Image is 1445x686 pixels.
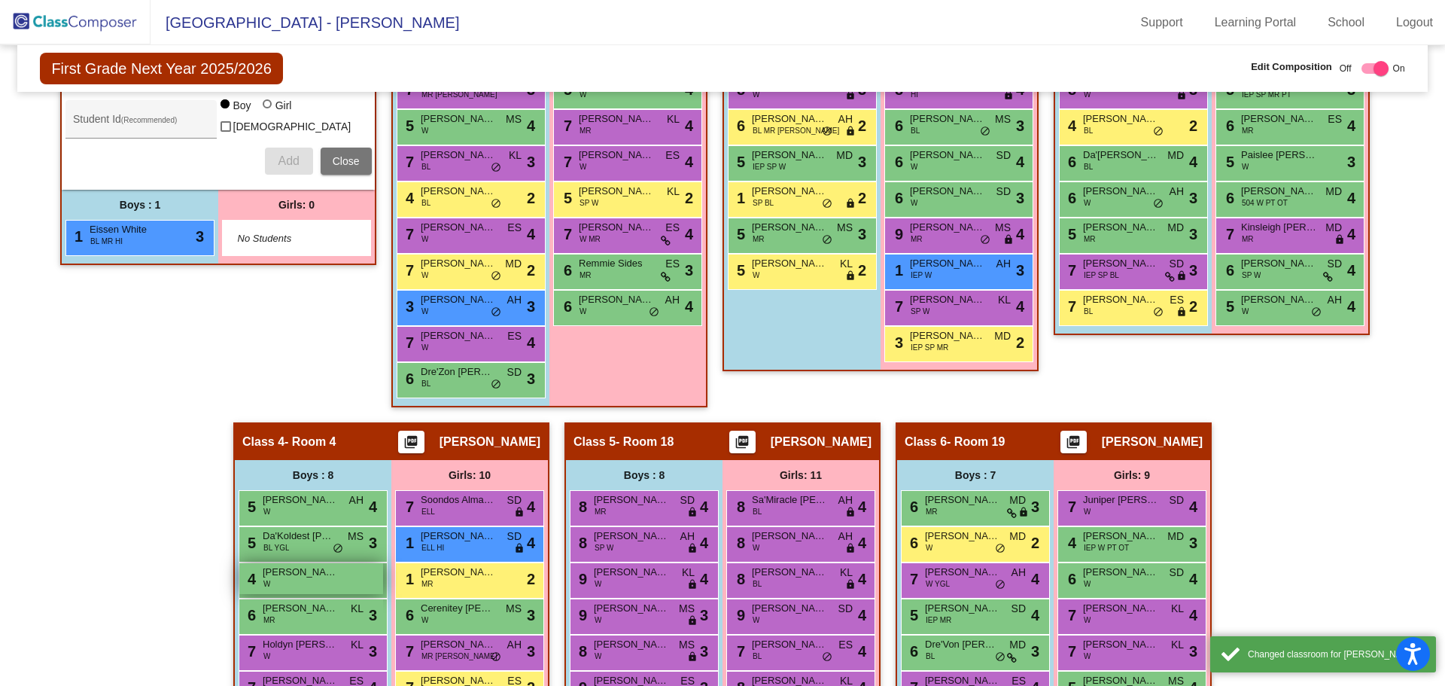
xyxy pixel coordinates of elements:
[1064,262,1076,279] span: 7
[910,220,985,235] span: [PERSON_NAME]
[1176,270,1187,282] span: lock
[752,148,827,163] span: [PERSON_NAME]
[421,328,496,343] span: [PERSON_NAME]
[62,190,218,220] div: Boys : 1
[1189,114,1197,137] span: 2
[196,225,204,248] span: 3
[1064,190,1076,206] span: 6
[440,434,540,450] span: [PERSON_NAME]
[421,492,496,508] span: Soondos Almasagedi
[733,498,745,515] span: 8
[911,306,929,317] span: SP W
[897,460,1054,490] div: Boys : 7
[1084,161,1093,172] span: BL
[278,154,299,167] span: Add
[402,190,414,206] span: 4
[233,117,351,136] span: [DEMOGRAPHIC_DATA]
[1241,148,1316,163] span: Paislee [PERSON_NAME]
[753,197,774,209] span: SP BL
[822,198,832,210] span: do_not_disturb_alt
[1222,262,1234,279] span: 6
[560,117,572,134] span: 7
[858,223,866,245] span: 3
[369,495,377,518] span: 4
[996,256,1011,272] span: AH
[837,220,853,236] span: MS
[910,148,985,163] span: [PERSON_NAME]
[507,292,522,308] span: AH
[580,161,586,172] span: W
[402,370,414,387] span: 6
[514,507,525,519] span: lock
[840,256,853,272] span: KL
[752,220,827,235] span: [PERSON_NAME]
[284,434,336,450] span: - Room 4
[507,328,522,344] span: ES
[1064,298,1076,315] span: 7
[1170,184,1184,200] span: AH
[391,460,548,490] div: Girls: 10
[398,431,424,453] button: Print Students Details
[1176,90,1187,102] span: lock
[722,460,879,490] div: Girls: 11
[1328,292,1342,308] span: AH
[579,111,654,127] span: [PERSON_NAME]
[421,506,435,517] span: ELL
[1222,226,1234,242] span: 7
[667,111,680,127] span: KL
[1083,292,1158,307] span: [PERSON_NAME]
[995,220,1011,236] span: MS
[507,220,522,236] span: ES
[1016,331,1024,354] span: 2
[1170,492,1184,508] span: SD
[402,498,414,515] span: 7
[1347,223,1355,245] span: 4
[905,434,947,450] span: Class 6
[910,292,985,307] span: [PERSON_NAME]
[1251,59,1332,75] span: Edit Composition
[573,434,616,450] span: Class 5
[527,367,535,390] span: 3
[1347,295,1355,318] span: 4
[996,148,1011,163] span: SD
[333,155,360,167] span: Close
[665,148,680,163] span: ES
[263,492,338,508] span: [PERSON_NAME]
[560,226,572,242] span: 7
[1153,198,1164,210] span: do_not_disturb_alt
[421,270,428,281] span: W
[73,119,208,131] input: Student Id
[238,231,332,246] span: No Students
[753,233,765,245] span: MR
[729,431,756,453] button: Print Students Details
[665,256,680,272] span: ES
[1189,295,1197,318] span: 2
[1083,111,1158,127] span: [PERSON_NAME]
[1189,495,1197,518] span: 4
[1003,90,1014,102] span: lock
[421,256,496,271] span: [PERSON_NAME]
[891,334,903,351] span: 3
[402,334,414,351] span: 7
[1083,184,1158,199] span: [PERSON_NAME]
[836,148,853,163] span: MD
[1003,234,1014,246] span: lock
[998,292,1011,308] span: KL
[1084,125,1093,136] span: BL
[402,154,414,170] span: 7
[40,53,282,84] span: First Grade Next Year 2025/2026
[218,190,375,220] div: Girls: 0
[233,98,251,113] div: Boy
[1009,492,1026,508] span: MD
[90,236,123,247] span: BL MR HI
[1242,233,1254,245] span: MR
[491,379,501,391] span: do_not_disturb_alt
[527,331,535,354] span: 4
[579,148,654,163] span: [PERSON_NAME]
[1064,117,1076,134] span: 4
[491,198,501,210] span: do_not_disturb_alt
[1083,148,1158,163] span: Da'[PERSON_NAME]
[527,295,535,318] span: 3
[1325,220,1342,236] span: MD
[858,259,866,282] span: 2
